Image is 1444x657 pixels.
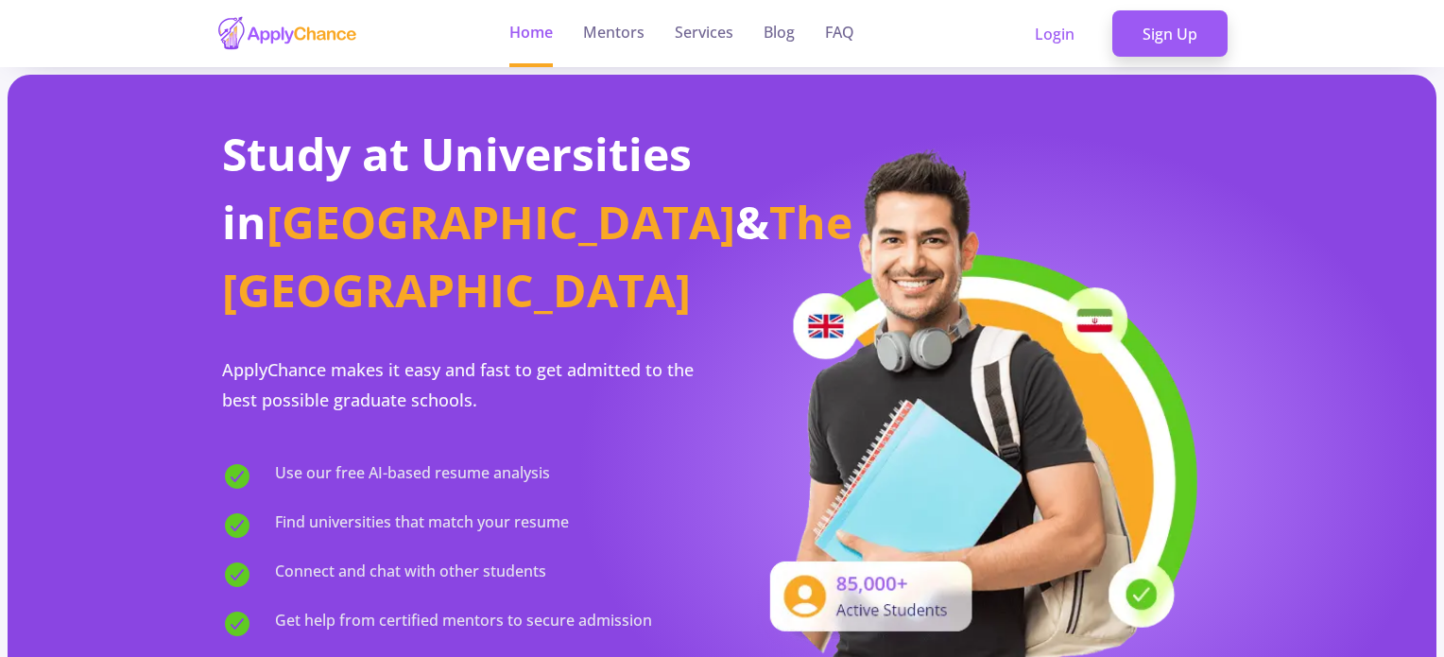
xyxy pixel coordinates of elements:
[1005,10,1105,58] a: Login
[222,123,692,252] span: Study at Universities in
[266,191,735,252] span: [GEOGRAPHIC_DATA]
[275,461,550,492] span: Use our free AI-based resume analysis
[275,609,652,639] span: Get help from certified mentors to secure admission
[735,191,769,252] span: &
[222,358,694,411] span: ApplyChance makes it easy and fast to get admitted to the best possible graduate schools.
[1112,10,1228,58] a: Sign Up
[275,560,546,590] span: Connect and chat with other students
[216,15,358,52] img: applychance logo
[275,510,569,541] span: Find universities that match your resume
